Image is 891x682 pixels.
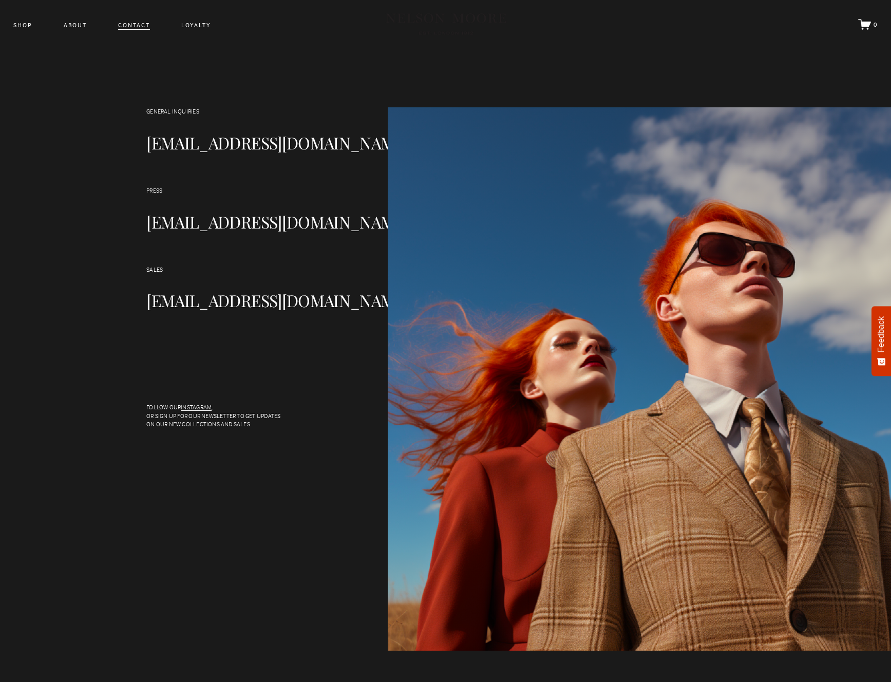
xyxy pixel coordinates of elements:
[146,186,443,195] p: PRESS
[871,306,891,376] button: Feedback - Show survey
[64,20,87,31] a: About
[181,20,211,31] a: Loyalty
[146,403,443,429] p: FOLLOW OUR , OR SIGN UP FOR OUR NEWSLETTER TO GET UPDATES ON OUR NEW COLLECTIONS AND SALES.
[146,107,443,116] p: GENERAL INQUIRIES
[386,9,506,40] img: Nelson Moore
[146,290,443,311] h4: [EMAIL_ADDRESS][DOMAIN_NAME]
[13,20,32,31] a: Shop
[146,212,443,232] h4: [EMAIL_ADDRESS][DOMAIN_NAME]
[181,403,212,411] a: INSTAGRAM
[877,316,886,352] span: Feedback
[146,132,443,153] h4: [EMAIL_ADDRESS][DOMAIN_NAME]
[858,18,878,31] a: 0 items in cart
[146,266,443,274] p: SALES
[118,20,150,31] a: Contact
[874,21,878,28] span: 0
